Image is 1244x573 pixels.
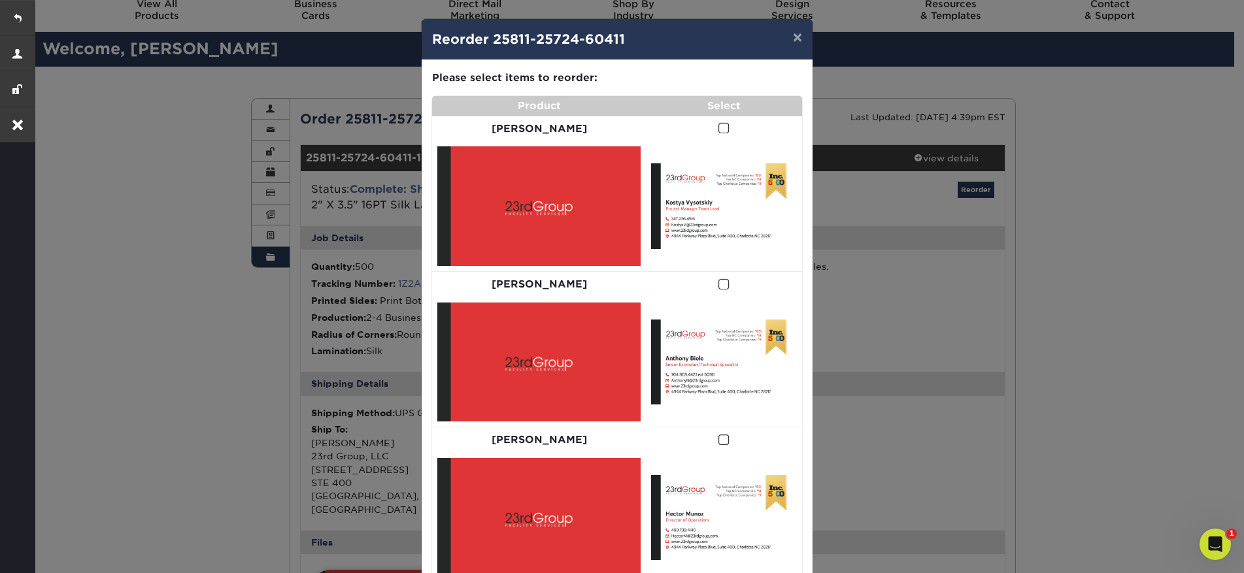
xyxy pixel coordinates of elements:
img: primo-4054-689e663cc6555 [651,319,797,404]
strong: [PERSON_NAME] [492,122,587,135]
img: primo-5284-689e663cd1e70 [651,475,797,560]
strong: [PERSON_NAME] [492,433,587,446]
strong: [PERSON_NAME] [492,278,587,290]
strong: Select [707,99,741,112]
strong: Product [518,99,561,112]
h4: Reorder 25811-25724-60411 [432,29,802,49]
img: primo-5091-689e663cb241f [437,146,641,266]
iframe: Intercom live chat [1200,529,1231,560]
img: primo-5874-689e663cb815b [651,163,797,248]
button: × [782,19,813,56]
img: primo-3147-689e663cc199c [437,303,641,422]
span: 1 [1226,529,1237,539]
strong: Please select items to reorder: [432,71,597,84]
